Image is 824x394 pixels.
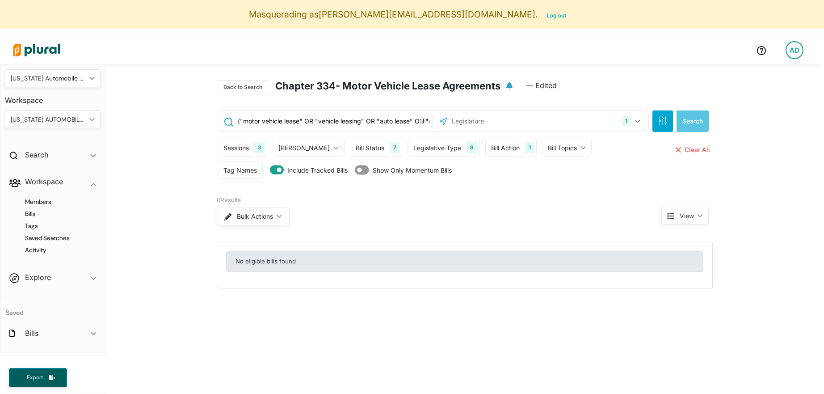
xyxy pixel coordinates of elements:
[14,234,96,242] a: Saved Searches
[419,117,427,125] div: Tooltip anchor
[14,210,96,218] a: Bills
[226,251,703,272] div: No eligible bills found
[677,110,709,132] button: Search
[14,246,96,254] a: Activity
[254,142,265,153] div: 3
[223,165,257,175] div: Tag Names
[622,116,631,126] div: 1
[618,113,646,130] button: 1
[278,143,330,153] div: [PERSON_NAME]
[526,80,557,98] span: — Edited
[467,142,477,153] div: 9
[11,115,86,124] div: [US_STATE] AUTOMOBILE DEALERS ASSOCIATION
[25,355,41,364] h2: Tags
[14,198,96,206] a: Members
[794,364,815,385] iframe: Intercom live chat
[5,34,68,66] img: Logo for Plural
[25,150,48,160] h2: Search
[25,272,51,282] h2: Explore
[548,143,577,153] div: Bill Topics
[5,87,101,107] h3: Workspace
[491,143,520,153] div: Bill Action
[237,113,431,130] input: Enter keywords, bill # or legislator name
[11,74,86,83] div: [US_STATE] Automobile Dealers Association
[674,139,712,161] button: Clear All
[373,165,452,175] span: Show Only Momentum Bills
[451,113,547,130] input: Legislature
[25,328,38,338] h2: Bills
[680,211,694,220] span: View
[778,38,811,63] a: AD
[685,146,710,153] span: Clear All
[0,297,105,319] h4: Saved
[658,116,667,124] span: Search Filters
[217,208,290,225] button: Bulk Actions
[14,222,96,230] a: Tags
[223,143,249,153] div: Sessions
[525,142,534,153] div: 1
[21,374,49,381] span: Export
[217,196,628,205] div: 0 Results
[25,177,63,186] h2: Workspace
[390,142,400,153] div: 7
[413,143,461,153] div: Legislative Type
[237,213,273,220] span: Bulk Actions
[218,80,268,94] button: Back to Search
[356,143,384,153] div: Bill Status
[275,80,500,94] h2: Chapter 334- Motor Vehicle Lease Agreements
[786,41,803,59] div: AD
[287,165,348,175] span: Include Tracked Bills
[9,368,67,387] button: Export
